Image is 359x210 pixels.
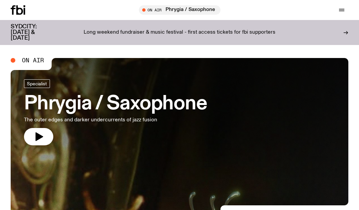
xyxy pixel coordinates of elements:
[84,30,275,36] p: Long weekend fundraiser & music festival - first access tickets for fbi supporters
[24,116,194,124] p: The outer edges and darker undercurrents of jazz fusion
[27,81,47,86] span: Specialist
[11,24,53,41] h3: SYDCITY: [DATE] & [DATE]
[24,95,207,113] h3: Phrygia / Saxophone
[24,79,50,88] a: Specialist
[22,57,44,63] span: On Air
[139,5,220,15] button: On AirPhrygia / Saxophone
[24,79,207,145] a: Phrygia / SaxophoneThe outer edges and darker undercurrents of jazz fusion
